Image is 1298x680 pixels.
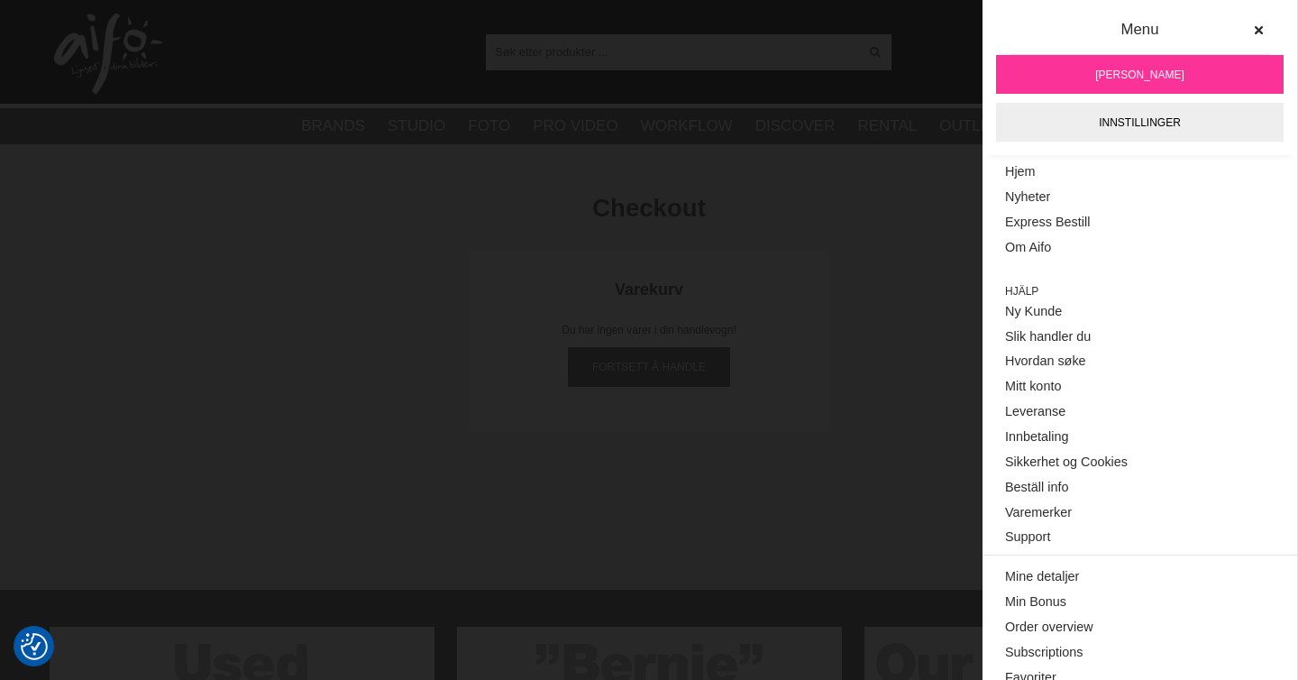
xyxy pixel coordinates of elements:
h2: Varekurv [491,279,807,301]
a: Support [1005,525,1275,550]
a: Subscriptions [1005,640,1275,666]
a: Fortsett å handle [568,347,729,387]
a: Studio [388,115,445,138]
a: Discover [755,115,836,138]
a: Hvordan søke [1005,349,1275,374]
a: Express Bestill [1005,210,1275,235]
a: Slik handler du [1005,324,1275,349]
img: Revisit consent button [21,633,48,660]
span: Hjälp [1005,283,1275,299]
a: Hjem [1005,160,1275,185]
a: Outlet [939,115,1000,138]
a: Order overview [1005,615,1275,640]
a: Mitt konto [1005,374,1275,400]
span: [PERSON_NAME] [1095,67,1184,83]
a: Nyheter [1005,185,1275,210]
img: logo.png [54,14,162,95]
a: Leveranse [1005,400,1275,425]
a: Min Bonus [1005,590,1275,615]
a: Innbetaling [1005,425,1275,450]
a: Pro Video [533,115,617,138]
a: Mine detaljer [1005,565,1275,590]
input: Søk etter produkter ... [486,38,858,65]
a: Varemerker [1005,501,1275,526]
span: Du har ingen varer i din handlevogn! [562,324,736,336]
a: Beställ info [1005,475,1275,501]
a: Workflow [641,115,733,138]
a: Innstillinger [996,103,1284,142]
div: Menu [1010,18,1270,55]
h1: Checkout [50,191,1248,226]
a: Brands [301,115,365,138]
a: Sikkerhet og Cookies [1005,450,1275,475]
a: Foto [468,115,510,138]
a: Rental [857,115,917,138]
button: Samtykkepreferanser [21,630,48,663]
a: Ny Kunde [1005,299,1275,325]
a: Om Aifo [1005,235,1275,261]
